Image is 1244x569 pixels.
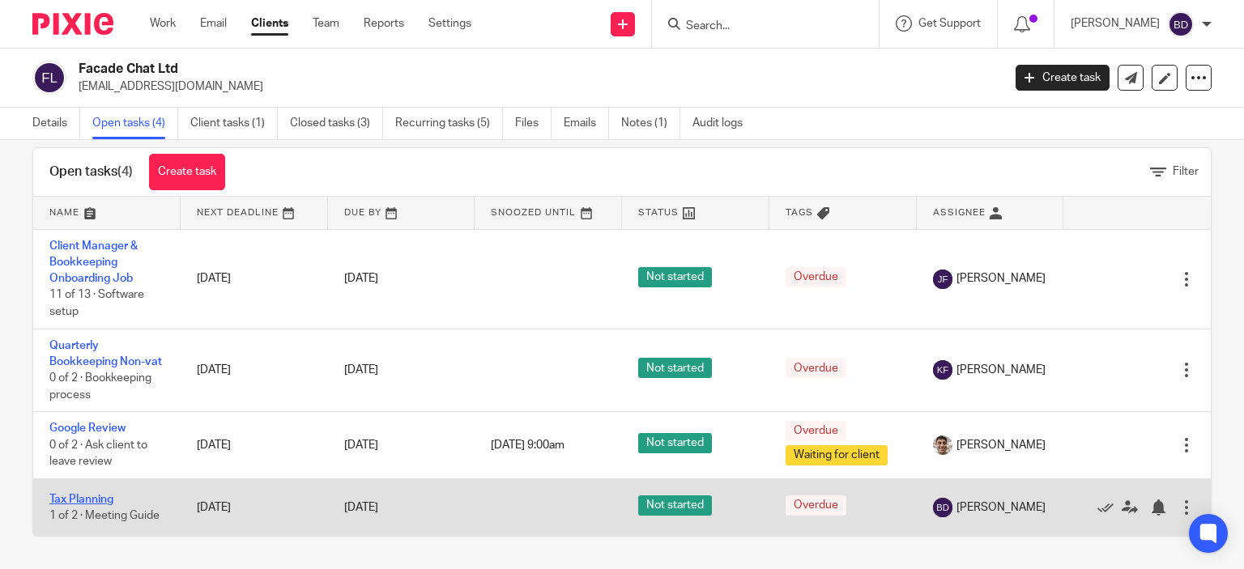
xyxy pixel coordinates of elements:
[933,360,952,380] img: svg%3E
[344,439,378,451] span: [DATE]
[956,499,1046,516] span: [PERSON_NAME]
[79,61,809,78] h2: Facade Chat Ltd
[638,433,712,453] span: Not started
[150,15,176,32] a: Work
[918,18,981,29] span: Get Support
[200,15,227,32] a: Email
[32,108,80,139] a: Details
[49,290,144,318] span: 11 of 13 · Software setup
[32,61,66,95] img: svg%3E
[786,495,846,516] span: Overdue
[92,108,178,139] a: Open tasks (4)
[428,15,471,32] a: Settings
[786,208,813,217] span: Tags
[684,19,830,34] input: Search
[933,498,952,517] img: svg%3E
[933,435,952,455] img: PXL_20240409_141816916.jpg
[190,108,278,139] a: Client tasks (1)
[49,372,151,401] span: 0 of 2 · Bookkeeping process
[49,439,147,468] span: 0 of 2 · Ask client to leave review
[149,154,225,190] a: Create task
[786,267,846,287] span: Overdue
[79,79,991,95] p: [EMAIL_ADDRESS][DOMAIN_NAME]
[49,423,126,434] a: Google Review
[181,229,328,329] td: [DATE]
[344,502,378,513] span: [DATE]
[638,358,712,378] span: Not started
[515,108,552,139] a: Files
[933,270,952,289] img: svg%3E
[1168,11,1194,37] img: svg%3E
[786,421,846,441] span: Overdue
[181,478,328,536] td: [DATE]
[786,445,888,465] span: Waiting for client
[491,439,564,451] span: [DATE] 9:00am
[181,329,328,412] td: [DATE]
[638,495,712,516] span: Not started
[638,267,712,287] span: Not started
[1016,65,1110,91] a: Create task
[49,163,133,180] h1: Open tasks
[32,13,113,35] img: Pixie
[1071,15,1160,32] p: [PERSON_NAME]
[49,340,162,367] a: Quarterly Bookkeeping Non-vat
[290,108,383,139] a: Closed tasks (3)
[1097,499,1122,516] a: Mark as done
[956,270,1046,287] span: [PERSON_NAME]
[692,108,755,139] a: Audit logs
[49,494,113,505] a: Tax Planning
[117,165,133,178] span: (4)
[181,412,328,478] td: [DATE]
[251,15,288,32] a: Clients
[491,208,576,217] span: Snoozed Until
[395,108,503,139] a: Recurring tasks (5)
[956,362,1046,378] span: [PERSON_NAME]
[313,15,339,32] a: Team
[49,240,138,285] a: Client Manager & Bookkeeping Onboarding Job
[786,358,846,378] span: Overdue
[1173,166,1199,177] span: Filter
[956,437,1046,453] span: [PERSON_NAME]
[621,108,680,139] a: Notes (1)
[344,364,378,376] span: [DATE]
[344,273,378,284] span: [DATE]
[364,15,404,32] a: Reports
[564,108,609,139] a: Emails
[638,208,679,217] span: Status
[49,510,160,521] span: 1 of 2 · Meeting Guide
